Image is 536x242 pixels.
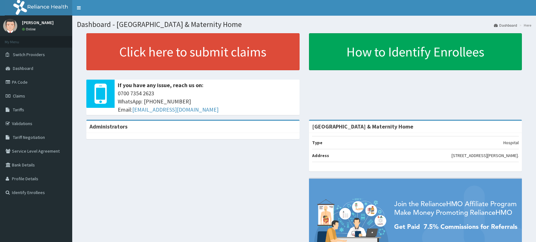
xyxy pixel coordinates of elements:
[13,107,24,113] span: Tariffs
[77,20,531,29] h1: Dashboard - [GEOGRAPHIC_DATA] & Maternity Home
[86,33,300,70] a: Click here to submit claims
[22,27,37,31] a: Online
[3,19,17,33] img: User Image
[89,123,127,130] b: Administrators
[13,93,25,99] span: Claims
[118,89,296,113] span: 0700 7354 2623 WhatsApp: [PHONE_NUMBER] Email:
[494,23,517,28] a: Dashboard
[13,52,45,57] span: Switch Providers
[309,33,522,70] a: How to Identify Enrollees
[312,153,329,158] b: Address
[312,140,322,145] b: Type
[132,106,219,113] a: [EMAIL_ADDRESS][DOMAIN_NAME]
[13,66,33,71] span: Dashboard
[118,82,203,89] b: If you have any issue, reach us on:
[452,152,519,159] p: [STREET_ADDRESS][PERSON_NAME].
[22,20,54,25] p: [PERSON_NAME]
[503,139,519,146] p: Hospital
[518,23,531,28] li: Here
[13,134,45,140] span: Tariff Negotiation
[312,123,413,130] strong: [GEOGRAPHIC_DATA] & Maternity Home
